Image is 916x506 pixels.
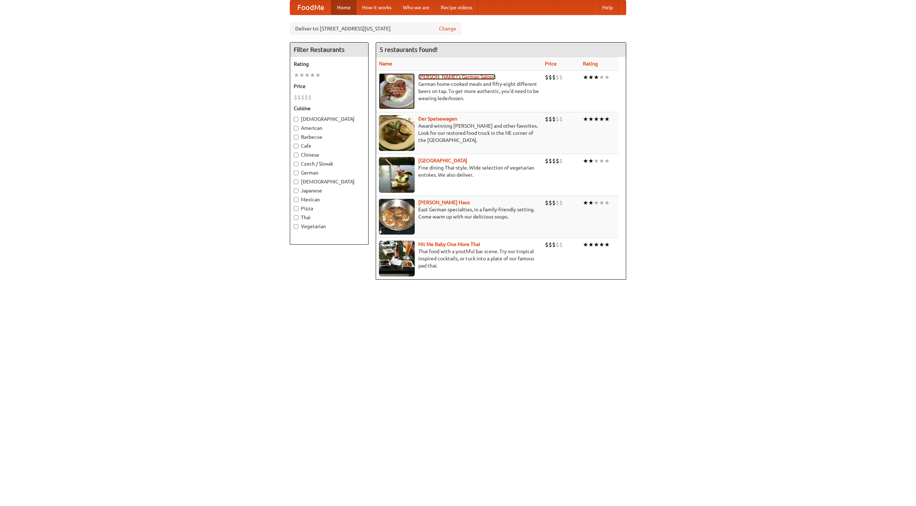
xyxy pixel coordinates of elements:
input: Czech / Slovak [294,162,298,166]
li: $ [549,157,552,165]
input: Barbecue [294,135,298,139]
label: [DEMOGRAPHIC_DATA] [294,178,365,185]
a: Help [596,0,619,15]
p: Thai food with a youthful bar scene. Try our tropical inspired cocktails, or tuck into a plate of... [379,248,539,269]
li: ★ [599,241,604,249]
label: Chinese [294,151,365,158]
div: Deliver to: [STREET_ADDRESS][US_STATE] [290,22,462,35]
li: ★ [310,71,315,79]
a: Change [439,25,456,32]
input: German [294,171,298,175]
input: Thai [294,215,298,220]
li: $ [552,199,556,207]
li: ★ [594,157,599,165]
h5: Cuisine [294,105,365,112]
a: Who we are [397,0,435,15]
li: $ [301,93,304,101]
a: Rating [583,61,598,67]
li: $ [556,115,559,123]
b: [PERSON_NAME] Haus [418,200,470,205]
li: ★ [604,241,610,249]
li: ★ [604,199,610,207]
input: Cafe [294,144,298,148]
li: $ [549,241,552,249]
a: Home [331,0,356,15]
li: $ [552,157,556,165]
li: $ [559,157,563,165]
li: $ [552,73,556,81]
p: East German specialties, in a family-friendly setting. Come warm up with our delicious soups. [379,206,539,220]
a: [GEOGRAPHIC_DATA] [418,158,467,163]
a: Hit Me Baby One More Thai [418,241,480,247]
li: $ [549,73,552,81]
label: Barbecue [294,133,365,141]
h5: Rating [294,60,365,68]
label: Vegetarian [294,223,365,230]
li: ★ [588,115,594,123]
li: ★ [594,115,599,123]
li: $ [308,93,312,101]
li: ★ [583,199,588,207]
li: ★ [594,199,599,207]
p: Award-winning [PERSON_NAME] and other favorites. Look for our restored food truck in the NE corne... [379,122,539,144]
li: $ [545,199,549,207]
p: German home-cooked meals and fifty-eight different beers on tap. To get more authentic, you'd nee... [379,80,539,102]
p: Fine dining Thai-style. Wide selection of vegetarian entrées. We also deliver. [379,164,539,178]
li: $ [559,199,563,207]
a: [PERSON_NAME]'s German Saloon [418,74,496,80]
li: $ [559,241,563,249]
li: $ [556,73,559,81]
input: American [294,126,298,131]
li: ★ [583,157,588,165]
label: Mexican [294,196,365,203]
li: $ [556,241,559,249]
li: $ [549,199,552,207]
h4: Filter Restaurants [290,43,368,57]
li: ★ [588,157,594,165]
li: $ [552,241,556,249]
li: $ [545,241,549,249]
img: satay.jpg [379,157,415,193]
a: Der Speisewagen [418,116,457,122]
h5: Price [294,83,365,90]
label: American [294,124,365,132]
li: ★ [583,73,588,81]
label: Thai [294,214,365,221]
a: FoodMe [290,0,331,15]
input: Pizza [294,206,298,211]
li: ★ [583,241,588,249]
input: [DEMOGRAPHIC_DATA] [294,117,298,122]
img: esthers.jpg [379,73,415,109]
img: kohlhaus.jpg [379,199,415,235]
input: Chinese [294,153,298,157]
li: ★ [588,73,594,81]
li: ★ [588,241,594,249]
li: ★ [315,71,321,79]
label: German [294,169,365,176]
li: ★ [599,115,604,123]
li: $ [545,73,549,81]
li: $ [559,73,563,81]
li: $ [297,93,301,101]
li: ★ [604,157,610,165]
li: ★ [599,73,604,81]
a: Recipe videos [435,0,478,15]
li: ★ [588,199,594,207]
li: $ [559,115,563,123]
ng-pluralize: 5 restaurants found! [380,46,438,53]
label: Japanese [294,187,365,194]
li: ★ [304,71,310,79]
li: ★ [594,241,599,249]
input: Mexican [294,197,298,202]
label: Czech / Slovak [294,160,365,167]
li: $ [294,93,297,101]
img: babythai.jpg [379,241,415,276]
li: ★ [299,71,304,79]
li: $ [549,115,552,123]
li: ★ [599,199,604,207]
input: Japanese [294,188,298,193]
li: $ [556,157,559,165]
